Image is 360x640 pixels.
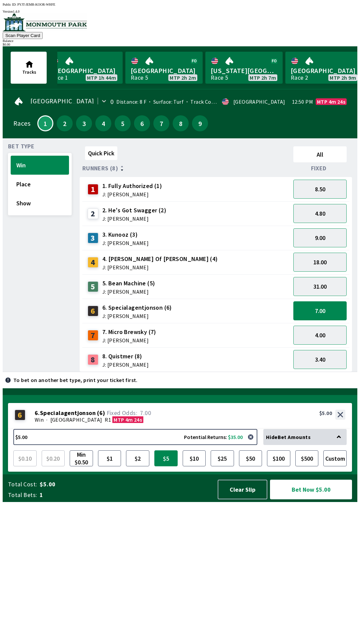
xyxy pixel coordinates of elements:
[116,121,129,126] span: 5
[40,480,211,488] span: $5.00
[51,75,68,80] div: Race 1
[102,352,149,361] span: 8. Quistmer (8)
[88,149,114,157] span: Quick Pick
[15,410,25,420] div: 6
[218,480,267,499] button: Clear Slip
[183,450,206,466] button: $10
[293,204,347,223] button: 4.80
[11,52,47,84] button: Tracks
[102,289,155,294] span: J: [PERSON_NAME]
[267,450,290,466] button: $100
[102,230,149,239] span: 3. Kunooz (3)
[311,166,327,171] span: Fixed
[131,66,197,75] span: [GEOGRAPHIC_DATA]
[134,115,150,131] button: 6
[58,121,71,126] span: 2
[98,450,121,466] button: $1
[317,99,345,104] span: MTP 4m 24s
[293,326,347,345] button: 4.00
[97,121,110,126] span: 4
[128,452,148,465] span: $2
[330,75,356,80] span: MTP 2h 9m
[192,115,208,131] button: 9
[293,180,347,199] button: 8.50
[293,277,347,296] button: 31.00
[115,115,131,131] button: 5
[173,115,189,131] button: 8
[126,450,149,466] button: $2
[211,66,277,75] span: [US_STATE][GEOGRAPHIC_DATA]
[174,121,187,126] span: 8
[37,115,53,131] button: 1
[291,66,357,75] span: [GEOGRAPHIC_DATA]
[315,331,325,339] span: 4.00
[116,98,146,105] span: Distance: 8 F
[296,151,344,158] span: All
[95,115,111,131] button: 4
[102,265,218,270] span: J: [PERSON_NAME]
[102,279,155,288] span: 5. Bean Machine (5)
[125,52,203,84] a: [GEOGRAPHIC_DATA]Race 5MTP 2h 2m
[325,452,345,465] span: Custom
[211,450,234,466] button: $25
[131,75,148,80] div: Race 5
[102,206,166,215] span: 2. He's Got Swagger (2)
[315,307,325,315] span: 7.00
[50,416,102,423] span: [GEOGRAPHIC_DATA]
[102,362,149,367] span: J: [PERSON_NAME]
[88,330,98,341] div: 7
[114,416,142,423] span: MTP 4m 24s
[88,306,98,316] div: 6
[315,356,325,363] span: 3.40
[3,32,43,39] button: Scan Player Card
[100,452,120,465] span: $1
[40,491,211,499] span: 1
[313,283,327,290] span: 31.00
[102,182,162,190] span: 1. Fully Authorized (1)
[82,165,291,172] div: Runners (8)
[323,450,347,466] button: Custom
[102,216,166,221] span: J: [PERSON_NAME]
[46,416,47,423] span: ·
[102,192,162,197] span: J: [PERSON_NAME]
[3,10,357,13] div: Version 1.4.0
[8,491,37,499] span: Total Bets:
[184,98,242,105] span: Track Condition: Firm
[16,161,63,169] span: Win
[22,69,36,75] span: Tracks
[146,98,184,105] span: Surface: Turf
[102,255,218,263] span: 4. [PERSON_NAME] Of [PERSON_NAME] (4)
[293,301,347,320] button: 7.00
[88,184,98,195] div: 1
[13,121,30,126] div: Races
[30,98,94,104] span: [GEOGRAPHIC_DATA]
[153,115,169,131] button: 7
[293,350,347,369] button: 3.40
[136,121,148,126] span: 6
[45,52,123,84] a: [GEOGRAPHIC_DATA]Race 1MTP 1h 44m
[140,409,151,417] span: 7.00
[8,144,34,149] span: Bet Type
[85,146,117,160] button: Quick Pick
[102,338,156,343] span: J: [PERSON_NAME]
[170,75,196,80] span: MTP 2h 2m
[16,180,63,188] span: Place
[319,410,332,416] div: $5.00
[11,175,69,194] button: Place
[315,185,325,193] span: 8.50
[102,240,149,246] span: J: [PERSON_NAME]
[3,43,357,46] div: $ 0.00
[194,121,206,126] span: 9
[3,3,357,6] div: Public ID:
[11,194,69,213] button: Show
[250,75,276,80] span: MTP 2h 7m
[291,165,349,172] div: Fixed
[13,429,257,445] button: $5.00Potential Returns: $35.00
[102,303,172,312] span: 6. Specialagentjonson (6)
[292,99,313,104] span: 12:50 PM
[76,115,92,131] button: 3
[211,75,228,80] div: Race 5
[97,410,105,416] span: ( 6 )
[82,166,118,171] span: Runners (8)
[233,99,285,104] div: [GEOGRAPHIC_DATA]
